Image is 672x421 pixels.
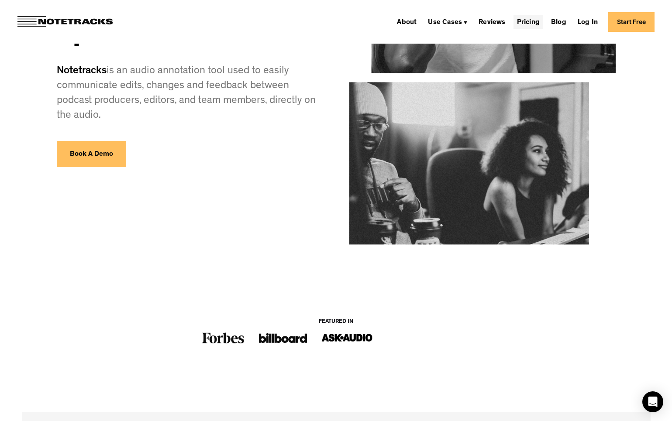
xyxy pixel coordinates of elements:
[201,329,245,347] img: forbes logo
[321,329,373,347] img: Ask Audio logo
[424,15,471,29] div: Use Cases
[57,66,107,77] span: Notetracks
[548,15,570,29] a: Blog
[608,12,655,32] a: Start Free
[393,15,420,29] a: About
[574,15,601,29] a: Log In
[57,141,126,167] a: Book A Demo
[428,19,462,26] div: Use Cases
[513,15,543,29] a: Pricing
[642,391,663,412] div: Open Intercom Messenger
[259,329,307,347] img: billboard logo
[319,319,353,325] div: Featured IN
[57,64,323,123] p: is an audio annotation tool used to easily communicate edits, changes and feedback between podcas...
[475,15,509,29] a: Reviews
